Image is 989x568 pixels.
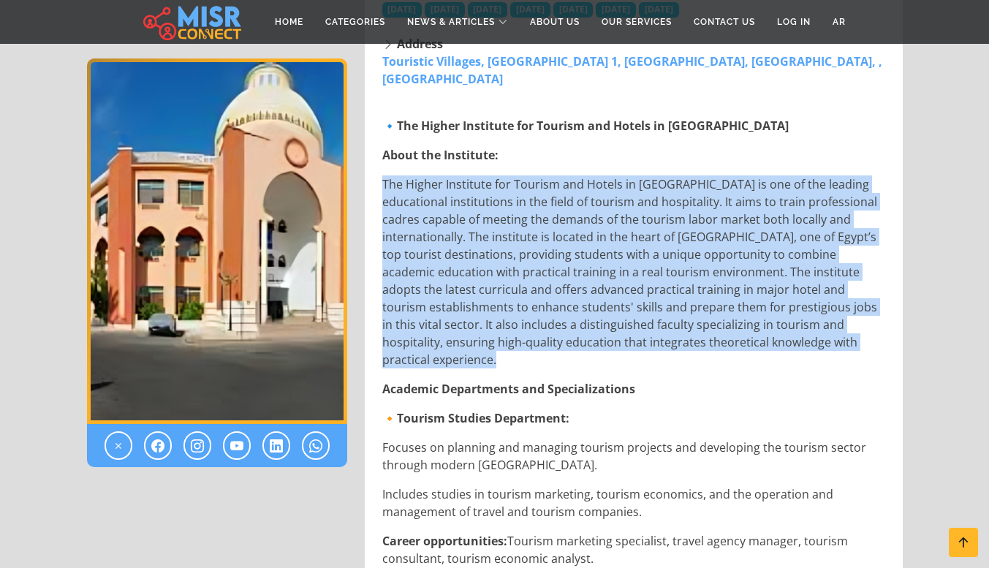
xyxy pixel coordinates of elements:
[397,410,569,426] strong: Tourism Studies Department:
[822,8,857,36] a: AR
[382,53,882,87] a: Touristic Villages, [GEOGRAPHIC_DATA] 1, [GEOGRAPHIC_DATA], [GEOGRAPHIC_DATA], , [GEOGRAPHIC_DATA]
[87,58,347,424] div: 1 / 1
[591,8,683,36] a: Our Services
[382,485,888,520] p: Includes studies in tourism marketing, tourism economics, and the operation and management of tra...
[396,8,519,36] a: News & Articles
[382,175,888,368] p: The Higher Institute for Tourism and Hotels in [GEOGRAPHIC_DATA] is one of the leading educationa...
[382,117,888,135] p: 🔹
[382,532,888,567] p: Tourism marketing specialist, travel agency manager, tourism consultant, tourism economic analyst.
[382,381,635,397] strong: Academic Departments and Specializations
[397,36,443,52] strong: Address
[519,8,591,36] a: About Us
[766,8,822,36] a: Log in
[683,8,766,36] a: Contact Us
[382,533,507,549] strong: Career opportunities:
[382,409,888,427] p: 🔸
[143,4,241,40] img: main.misr_connect
[87,58,347,424] img: The Higher Institute for Tourism and Hotels in Hurghada
[407,15,495,29] span: News & Articles
[382,439,888,474] p: Focuses on planning and managing tourism projects and developing the tourism sector through moder...
[314,8,396,36] a: Categories
[264,8,314,36] a: Home
[397,118,789,134] strong: The Higher Institute for Tourism and Hotels in [GEOGRAPHIC_DATA]
[382,147,499,163] strong: About the Institute:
